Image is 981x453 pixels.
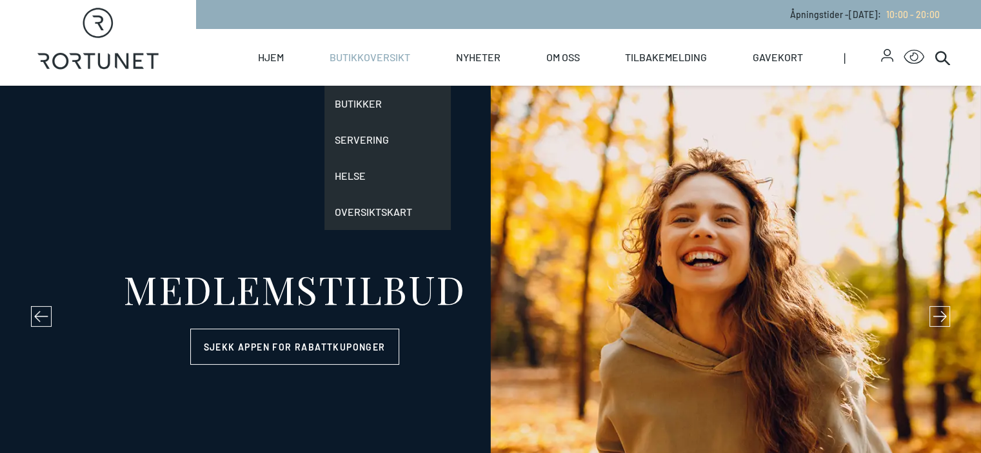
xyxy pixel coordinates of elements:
a: 10:00 - 20:00 [881,9,940,20]
a: Sjekk appen for rabattkuponger [190,329,399,365]
a: Gavekort [753,29,803,86]
a: Helse [324,158,451,194]
span: | [844,29,881,86]
p: Åpningstider - [DATE] : [790,8,940,21]
span: 10:00 - 20:00 [886,9,940,20]
a: Butikkoversikt [330,29,410,86]
a: Hjem [258,29,284,86]
a: Tilbakemelding [625,29,707,86]
a: Oversiktskart [324,194,451,230]
a: Butikker [324,86,451,122]
a: Nyheter [456,29,500,86]
button: Open Accessibility Menu [904,47,924,68]
a: Om oss [546,29,579,86]
a: Servering [324,122,451,158]
div: MEDLEMSTILBUD [123,269,466,308]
